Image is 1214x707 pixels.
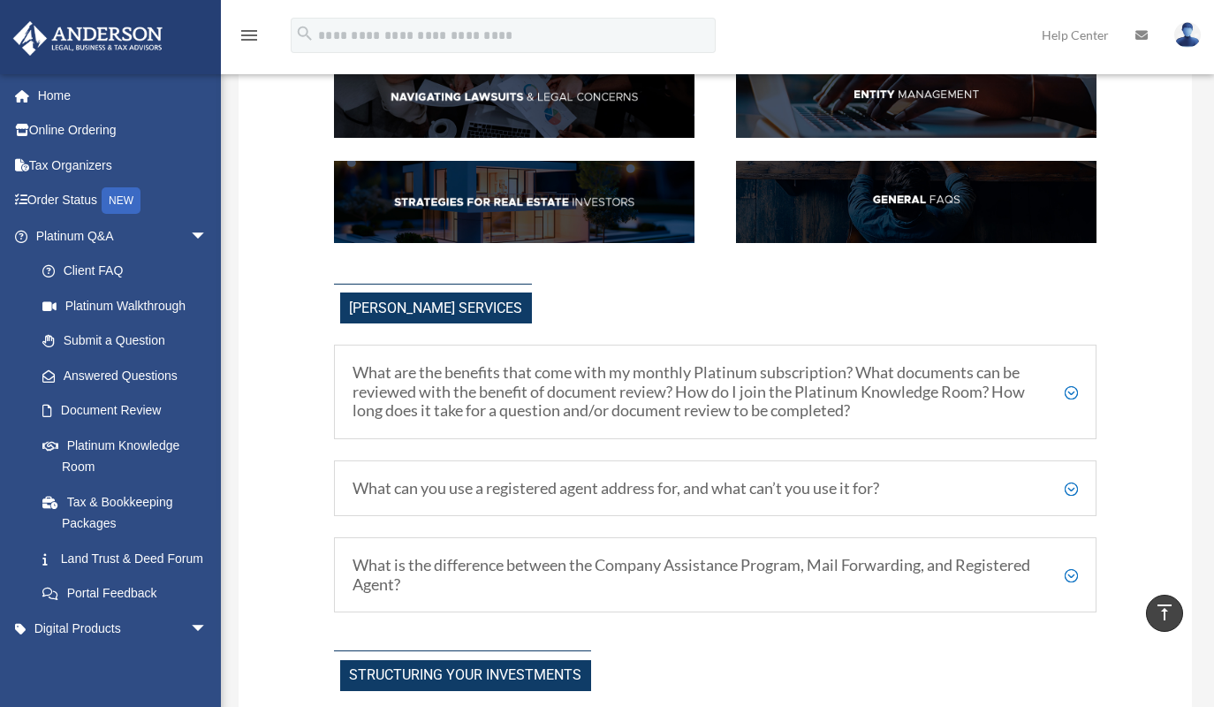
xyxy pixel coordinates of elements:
[102,187,140,214] div: NEW
[295,24,315,43] i: search
[25,323,234,359] a: Submit a Question
[239,25,260,46] i: menu
[334,161,694,242] img: StratsRE_hdr
[353,556,1078,594] h5: What is the difference between the Company Assistance Program, Mail Forwarding, and Registered Ag...
[1154,602,1175,623] i: vertical_align_top
[340,293,532,323] span: [PERSON_NAME] Services
[25,428,234,484] a: Platinum Knowledge Room
[25,358,234,393] a: Answered Questions
[12,183,234,219] a: Order StatusNEW
[12,113,234,148] a: Online Ordering
[25,288,234,323] a: Platinum Walkthrough
[353,363,1078,421] h5: What are the benefits that come with my monthly Platinum subscription? What documents can be revi...
[12,78,234,113] a: Home
[12,646,234,681] a: My Entitiesarrow_drop_down
[12,218,234,254] a: Platinum Q&Aarrow_drop_down
[12,148,234,183] a: Tax Organizers
[334,56,694,137] img: NavLaw_hdr
[1174,22,1201,48] img: User Pic
[190,218,225,255] span: arrow_drop_down
[736,161,1096,242] img: GenFAQ_hdr
[25,541,234,576] a: Land Trust & Deed Forum
[1146,595,1183,632] a: vertical_align_top
[353,479,1078,498] h5: What can you use a registered agent address for, and what can’t you use it for?
[25,254,225,289] a: Client FAQ
[340,660,591,691] span: Structuring Your investments
[25,393,234,429] a: Document Review
[25,576,234,612] a: Portal Feedback
[190,611,225,647] span: arrow_drop_down
[239,31,260,46] a: menu
[190,646,225,682] span: arrow_drop_down
[12,611,234,646] a: Digital Productsarrow_drop_down
[25,484,234,541] a: Tax & Bookkeeping Packages
[736,56,1096,137] img: EntManag_hdr
[8,21,168,56] img: Anderson Advisors Platinum Portal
